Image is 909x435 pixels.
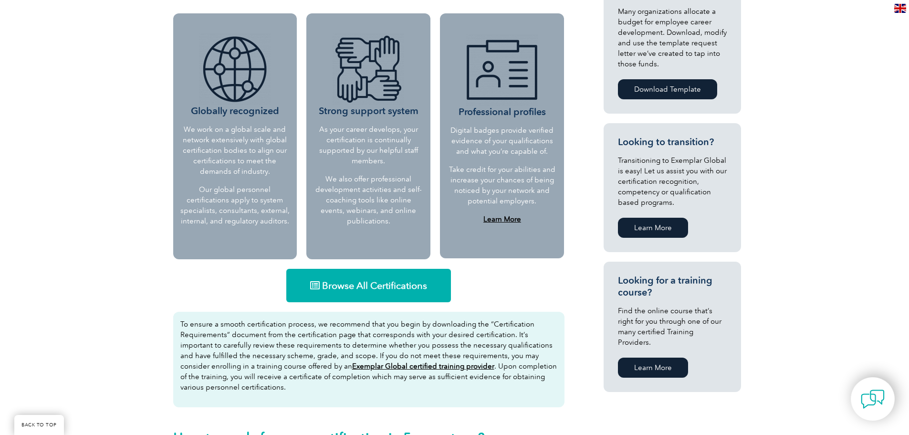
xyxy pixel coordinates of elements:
span: Browse All Certifications [322,281,427,290]
a: Learn More [483,215,521,223]
h3: Looking for a training course? [618,275,727,298]
a: Learn More [618,218,688,238]
p: We work on a global scale and network extensively with global certification bodies to align our c... [180,124,290,177]
h3: Strong support system [313,33,423,117]
p: We also offer professional development activities and self-coaching tools like online events, web... [313,174,423,226]
p: Digital badges provide verified evidence of your qualifications and what you’re capable of. [448,125,556,157]
a: Learn More [618,358,688,378]
img: en [894,4,906,13]
h3: Professional profiles [448,34,556,118]
a: Exemplar Global certified training provider [352,362,494,371]
a: Download Template [618,79,717,99]
h3: Globally recognized [180,33,290,117]
img: contact-chat.png [861,387,885,411]
p: Take credit for your abilities and increase your chances of being noticed by your network and pot... [448,164,556,206]
p: Transitioning to Exemplar Global is easy! Let us assist you with our certification recognition, c... [618,155,727,208]
h3: Looking to transition? [618,136,727,148]
p: As your career develops, your certification is continually supported by our helpful staff members. [313,124,423,166]
p: Find the online course that’s right for you through one of our many certified Training Providers. [618,306,727,348]
a: BACK TO TOP [14,415,64,435]
p: Many organizations allocate a budget for employee career development. Download, modify and use th... [618,6,727,69]
p: To ensure a smooth certification process, we recommend that you begin by downloading the “Certifi... [180,319,557,393]
a: Browse All Certifications [286,269,451,302]
p: Our global personnel certifications apply to system specialists, consultants, external, internal,... [180,184,290,226]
